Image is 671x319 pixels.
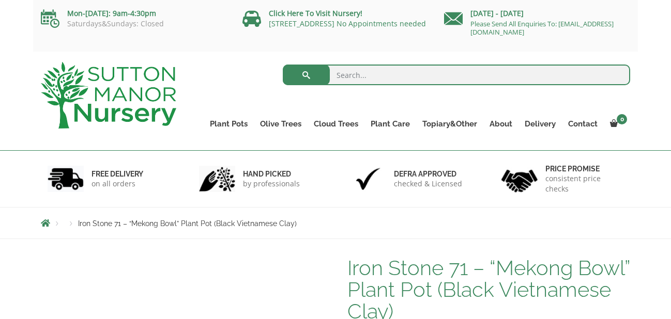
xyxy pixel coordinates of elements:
p: by professionals [243,179,300,189]
p: checked & Licensed [394,179,462,189]
a: About [483,117,518,131]
h6: FREE DELIVERY [91,169,143,179]
a: Topiary&Other [416,117,483,131]
a: Delivery [518,117,562,131]
h6: Price promise [545,164,624,173]
p: Saturdays&Sundays: Closed [41,20,227,28]
a: Please Send All Enquiries To: [EMAIL_ADDRESS][DOMAIN_NAME] [470,19,614,37]
img: 3.jpg [350,166,386,192]
a: 0 [604,117,630,131]
a: Plant Care [364,117,416,131]
a: Plant Pots [204,117,254,131]
a: Click Here To Visit Nursery! [269,8,362,18]
img: 4.jpg [501,163,538,195]
p: on all orders [91,179,143,189]
img: 2.jpg [199,166,235,192]
a: [STREET_ADDRESS] No Appointments needed [269,19,426,28]
p: consistent price checks [545,173,624,194]
h6: hand picked [243,169,300,179]
a: Cloud Trees [308,117,364,131]
a: Contact [562,117,604,131]
nav: Breadcrumbs [41,219,630,227]
h6: Defra approved [394,169,462,179]
span: Iron Stone 71 – “Mekong Bowl” Plant Pot (Black Vietnamese Clay) [78,219,297,228]
p: Mon-[DATE]: 9am-4:30pm [41,7,227,20]
a: Olive Trees [254,117,308,131]
img: 1.jpg [48,166,84,192]
p: [DATE] - [DATE] [444,7,630,20]
input: Search... [283,65,631,85]
span: 0 [617,114,627,124]
img: logo [41,62,176,129]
